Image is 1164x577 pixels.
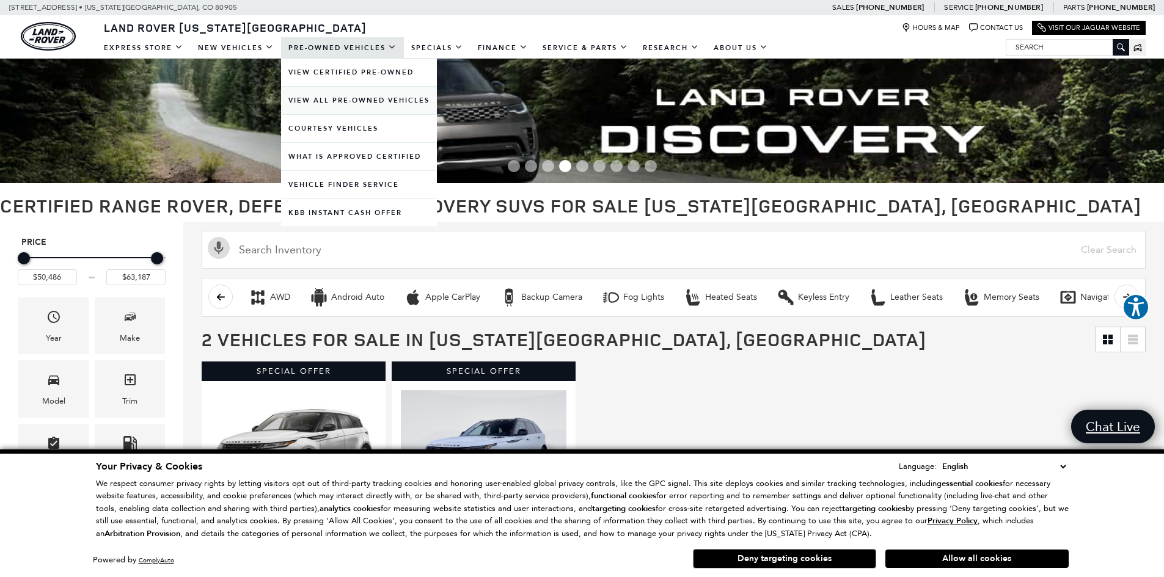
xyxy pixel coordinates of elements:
a: EXPRESS STORE [97,37,191,59]
u: Privacy Policy [928,515,978,526]
span: Service [944,3,973,12]
div: Language: [899,462,937,470]
input: Maximum [106,269,166,285]
span: Fueltype [123,433,137,458]
div: Navigation System [1080,292,1152,303]
button: Memory SeatsMemory Seats [956,285,1046,310]
a: [STREET_ADDRESS] • [US_STATE][GEOGRAPHIC_DATA], CO 80905 [9,3,237,12]
button: AWDAWD [242,285,297,310]
button: Android AutoAndroid Auto [303,285,391,310]
div: FeaturesFeatures [18,424,89,481]
img: 2025 Land Rover Range Rover Evoque S [211,390,376,514]
div: Heated Seats [705,292,757,303]
div: Trim [122,394,137,408]
div: AWD [249,288,267,307]
div: Memory Seats [962,288,981,307]
div: FueltypeFueltype [95,424,165,481]
button: Leather SeatsLeather Seats [862,285,950,310]
input: Minimum [18,269,77,285]
strong: targeting cookies [842,503,906,514]
a: Visit Our Jaguar Website [1038,23,1140,32]
a: Grid View [1096,327,1120,352]
a: Hours & Map [902,23,960,32]
a: [PHONE_NUMBER] [975,2,1043,12]
span: Go to slide 7 [610,160,623,172]
a: What Is Approved Certified [281,143,437,170]
div: Model [42,394,65,408]
strong: analytics cookies [320,503,381,514]
button: Keyless EntryKeyless Entry [770,285,856,310]
div: Powered by [93,556,174,564]
button: Deny targeting cookies [693,549,876,568]
strong: functional cookies [591,490,656,501]
div: Make [120,332,140,345]
img: 2025 Land Rover Range Rover Velar Dynamic SE [401,390,566,514]
div: Fog Lights [602,288,620,307]
div: Backup Camera [500,288,518,307]
a: Service & Parts [535,37,635,59]
strong: targeting cookies [592,503,656,514]
a: Finance [470,37,535,59]
div: Keyless Entry [777,288,795,307]
a: New Vehicles [191,37,281,59]
div: Heated Seats [684,288,702,307]
div: Price [18,248,166,285]
div: Leather Seats [890,292,943,303]
span: Go to slide 4 [559,160,571,172]
button: Heated SeatsHeated Seats [677,285,764,310]
div: Apple CarPlay [404,288,422,307]
div: Android Auto [310,288,328,307]
div: Navigation System [1059,288,1077,307]
span: Features [46,433,61,458]
div: Maximum Price [151,252,163,264]
span: Model [46,369,61,394]
span: Go to slide 2 [525,160,537,172]
span: Chat Live [1080,418,1146,435]
span: Go to slide 5 [576,160,588,172]
div: Minimum Price [18,252,30,264]
button: Apple CarPlayApple CarPlay [397,285,487,310]
a: Research [635,37,706,59]
button: scroll left [208,285,233,309]
a: [PHONE_NUMBER] [1087,2,1155,12]
div: Android Auto [331,292,384,303]
a: Chat Live [1071,410,1155,443]
a: ComplyAuto [139,556,174,564]
a: Vehicle Finder Service [281,171,437,198]
div: Fog Lights [623,292,664,303]
a: Pre-Owned Vehicles [281,37,404,59]
svg: Click to toggle on voice search [208,237,230,259]
div: Year [46,332,62,345]
div: Backup Camera [521,292,582,303]
a: View All Pre-Owned Vehicles [281,87,437,114]
input: Search [1006,40,1129,54]
span: Parts [1063,3,1085,12]
span: Go to slide 8 [628,160,640,172]
span: Make [123,307,137,332]
strong: Arbitration Provision [104,528,180,539]
button: Allow all cookies [885,550,1069,568]
span: Year [46,307,61,332]
div: AWD [270,292,290,303]
button: Backup CameraBackup Camera [493,285,589,310]
span: Go to slide 6 [593,160,606,172]
nav: Main Navigation [97,37,775,59]
a: [PHONE_NUMBER] [856,2,924,12]
p: We respect consumer privacy rights by letting visitors opt out of third-party tracking cookies an... [96,477,1069,540]
div: MakeMake [95,297,165,354]
img: Land Rover [21,22,76,51]
a: Courtesy Vehicles [281,115,437,142]
div: Apple CarPlay [425,292,480,303]
input: Search Inventory [202,231,1146,269]
strong: essential cookies [942,478,1003,489]
div: Memory Seats [984,292,1039,303]
div: Special Offer [392,361,576,381]
span: Go to slide 9 [645,160,657,172]
a: land-rover [21,22,76,51]
div: YearYear [18,297,89,354]
div: Keyless Entry [798,292,849,303]
button: Navigation SystemNavigation System [1052,285,1159,310]
div: Leather Seats [869,288,887,307]
button: Explore your accessibility options [1122,294,1149,321]
span: Go to slide 3 [542,160,554,172]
